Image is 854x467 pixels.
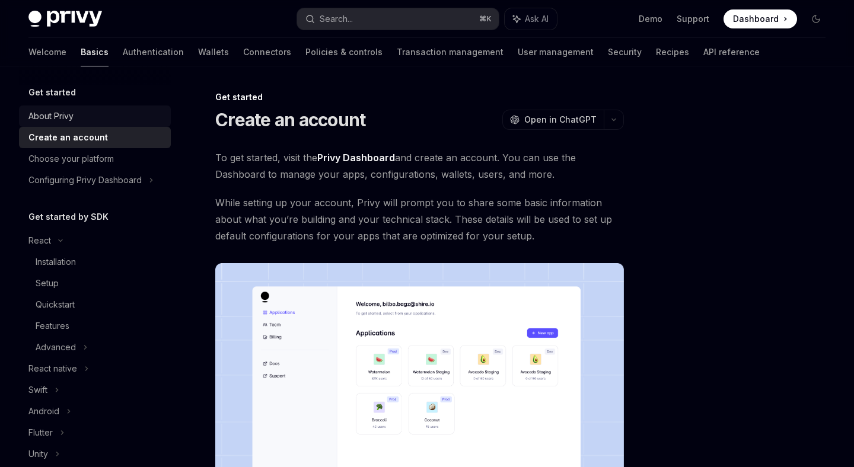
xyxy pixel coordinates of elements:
[36,255,76,269] div: Installation
[677,13,709,25] a: Support
[19,294,171,315] a: Quickstart
[215,109,365,130] h1: Create an account
[28,38,66,66] a: Welcome
[28,362,77,376] div: React native
[215,149,624,183] span: To get started, visit the and create an account. You can use the Dashboard to manage your apps, c...
[198,38,229,66] a: Wallets
[36,319,69,333] div: Features
[28,383,47,397] div: Swift
[518,38,594,66] a: User management
[36,298,75,312] div: Quickstart
[639,13,662,25] a: Demo
[28,233,51,248] div: React
[524,114,597,126] span: Open in ChatGPT
[19,273,171,294] a: Setup
[479,14,492,24] span: ⌘ K
[19,315,171,337] a: Features
[525,13,549,25] span: Ask AI
[505,8,557,30] button: Ask AI
[703,38,760,66] a: API reference
[28,11,102,27] img: dark logo
[397,38,504,66] a: Transaction management
[502,110,604,130] button: Open in ChatGPT
[28,447,48,461] div: Unity
[215,91,624,103] div: Get started
[28,130,108,145] div: Create an account
[81,38,109,66] a: Basics
[123,38,184,66] a: Authentication
[243,38,291,66] a: Connectors
[28,426,53,440] div: Flutter
[19,251,171,273] a: Installation
[297,8,498,30] button: Search...⌘K
[656,38,689,66] a: Recipes
[19,105,171,127] a: About Privy
[320,12,353,26] div: Search...
[28,85,76,100] h5: Get started
[28,404,59,418] div: Android
[36,340,76,354] div: Advanced
[215,194,624,244] span: While setting up your account, Privy will prompt you to share some basic information about what y...
[28,173,142,187] div: Configuring Privy Dashboard
[28,109,74,123] div: About Privy
[28,210,109,224] h5: Get started by SDK
[724,9,797,28] a: Dashboard
[733,13,779,25] span: Dashboard
[305,38,383,66] a: Policies & controls
[19,148,171,169] a: Choose your platform
[807,9,826,28] button: Toggle dark mode
[36,276,59,290] div: Setup
[28,152,114,166] div: Choose your platform
[317,152,395,164] a: Privy Dashboard
[608,38,642,66] a: Security
[19,127,171,148] a: Create an account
